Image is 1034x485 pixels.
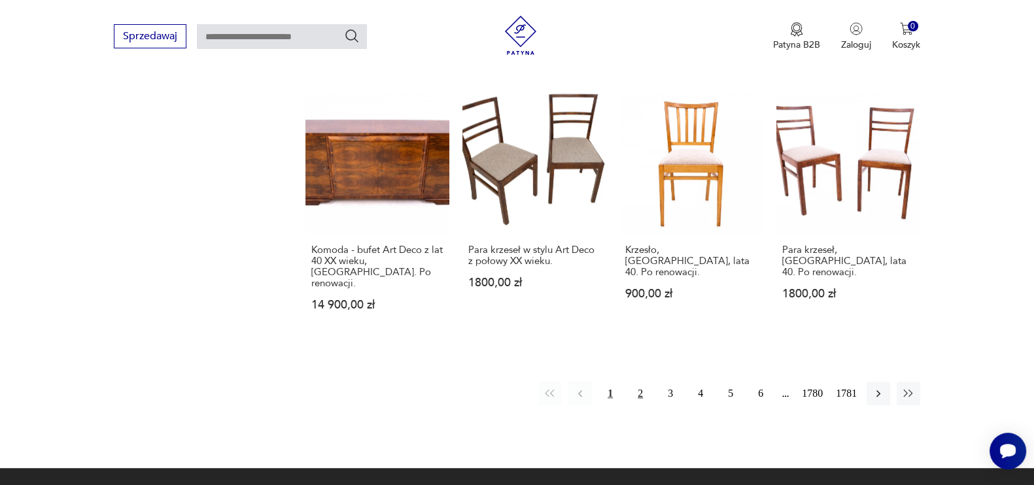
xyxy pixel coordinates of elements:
img: Ikona koszyka [900,22,913,35]
a: Krzesło, Polska, lata 40. Po renowacji.Krzesło, [GEOGRAPHIC_DATA], lata 40. Po renowacji.900,00 zł [619,90,763,336]
img: Patyna - sklep z meblami i dekoracjami vintage [501,16,540,55]
a: Para krzeseł w stylu Art Deco z połowy XX wieku.Para krzeseł w stylu Art Deco z połowy XX wieku.1... [462,90,606,336]
button: 5 [719,382,742,405]
button: 3 [659,382,682,405]
button: 1780 [799,382,826,405]
button: Zaloguj [841,22,871,51]
button: Szukaj [344,28,360,44]
p: 1800,00 zł [468,277,600,288]
button: 6 [749,382,772,405]
div: 0 [908,21,919,32]
p: Koszyk [892,39,920,51]
h3: Para krzeseł, [GEOGRAPHIC_DATA], lata 40. Po renowacji. [782,244,914,278]
button: 4 [689,382,712,405]
p: Patyna B2B [773,39,820,51]
a: Para krzeseł, Polska, lata 40. Po renowacji.Para krzeseł, [GEOGRAPHIC_DATA], lata 40. Po renowacj... [776,90,920,336]
img: Ikonka użytkownika [850,22,863,35]
p: Zaloguj [841,39,871,51]
iframe: Smartsupp widget button [990,433,1026,469]
p: 14 900,00 zł [311,299,443,310]
a: Komoda - bufet Art Deco z lat 40 XX wieku, Polska. Po renowacji.Komoda - bufet Art Deco z lat 40 ... [305,90,449,336]
button: Sprzedawaj [114,24,186,48]
a: Sprzedawaj [114,33,186,42]
h3: Krzesło, [GEOGRAPHIC_DATA], lata 40. Po renowacji. [625,244,757,278]
p: 1800,00 zł [782,288,914,299]
button: 2 [629,382,652,405]
img: Ikona medalu [790,22,803,37]
p: 900,00 zł [625,288,757,299]
button: Patyna B2B [773,22,820,51]
button: 0Koszyk [892,22,920,51]
h3: Komoda - bufet Art Deco z lat 40 XX wieku, [GEOGRAPHIC_DATA]. Po renowacji. [311,244,443,289]
button: 1781 [833,382,860,405]
button: 1 [598,382,622,405]
h3: Para krzeseł w stylu Art Deco z połowy XX wieku. [468,244,600,267]
a: Ikona medaluPatyna B2B [773,22,820,51]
